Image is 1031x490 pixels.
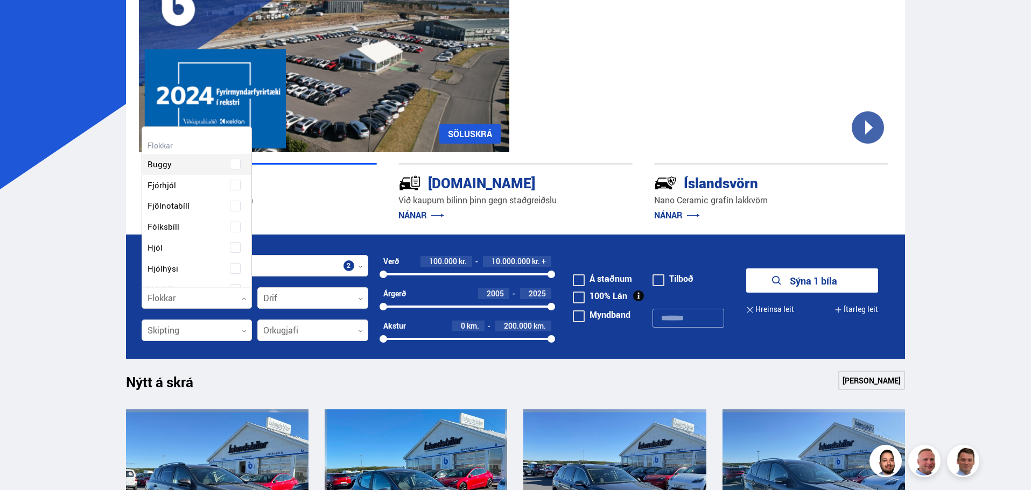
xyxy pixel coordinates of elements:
[573,292,627,300] label: 100% Lán
[126,374,212,396] h1: Nýtt á skrá
[439,124,501,144] a: SÖLUSKRÁ
[398,172,421,194] img: tr5P-W3DuiFaO7aO.svg
[148,177,176,193] span: Fjórhjól
[838,371,905,390] a: [PERSON_NAME]
[429,256,457,266] span: 100.000
[542,257,546,266] span: +
[573,310,630,319] label: Myndband
[9,4,41,37] button: Opna LiveChat spjallviðmót
[398,209,444,221] a: NÁNAR
[910,446,942,479] img: siFngHWaQ9KaOqBr.png
[148,219,179,235] span: Fólksbíll
[461,321,465,331] span: 0
[383,289,406,298] div: Árgerð
[148,261,178,276] span: Hjólhýsi
[143,194,377,207] p: [PERSON_NAME] finna bílinn
[654,209,700,221] a: NÁNAR
[746,268,878,293] button: Sýna 1 bíla
[148,157,172,172] span: Buggy
[383,322,406,330] div: Akstur
[383,257,399,266] div: Verð
[871,446,903,479] img: nhp88E3Fdnt1Opn2.png
[654,172,677,194] img: -Svtn6bYgwAsiwNX.svg
[654,194,888,207] p: Nano Ceramic grafín lakkvörn
[492,256,530,266] span: 10.000.000
[504,321,532,331] span: 200.000
[529,288,546,299] span: 2025
[653,274,693,283] label: Tilboð
[534,322,546,330] span: km.
[746,297,794,322] button: Hreinsa leit
[398,173,594,191] div: [DOMAIN_NAME]
[148,198,190,214] span: Fjölnotabíll
[532,257,540,266] span: kr.
[949,446,981,479] img: FbJEzSuNWCJXmdc-.webp
[398,194,633,207] p: Við kaupum bílinn þinn gegn staðgreiðslu
[148,282,174,297] span: Húsbíll
[148,240,163,255] span: Hjól
[487,288,504,299] span: 2005
[467,322,479,330] span: km.
[573,274,632,283] label: Á staðnum
[459,257,467,266] span: kr.
[654,173,850,191] div: Íslandsvörn
[834,297,878,322] button: Ítarleg leit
